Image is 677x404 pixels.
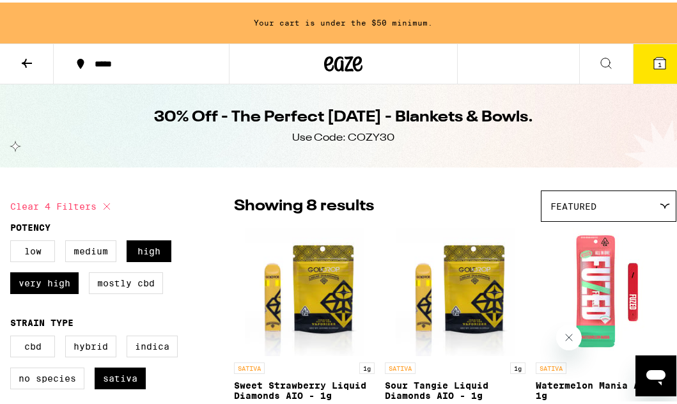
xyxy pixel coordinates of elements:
img: Fuzed - Watermelon Mania AIO - 1g [542,226,670,353]
p: Watermelon Mania AIO - 1g [536,378,676,398]
label: Hybrid [65,333,116,355]
p: Sour Tangie Liquid Diamonds AIO - 1g [385,378,525,398]
p: SATIVA [385,360,416,371]
button: Clear 4 filters [10,188,114,220]
div: Use Code: COZY30 [292,128,394,143]
label: Indica [127,333,178,355]
label: No Species [10,365,84,387]
p: Showing 8 results [234,193,374,215]
label: Sativa [95,365,146,387]
legend: Strain Type [10,315,74,325]
iframe: Close message [556,322,582,348]
label: Very High [10,270,79,291]
img: GoldDrop - Sour Tangie Liquid Diamonds AIO - 1g [396,226,514,353]
label: Medium [65,238,116,260]
p: SATIVA [234,360,265,371]
span: Hi. Need any help? [8,9,92,19]
p: 1g [359,360,375,371]
p: Sweet Strawberry Liquid Diamonds AIO - 1g [234,378,375,398]
label: Mostly CBD [89,270,163,291]
img: GoldDrop - Sweet Strawberry Liquid Diamonds AIO - 1g [245,226,363,353]
span: 1 [658,58,662,66]
p: SATIVA [536,360,566,371]
label: Low [10,238,55,260]
legend: Potency [10,220,51,230]
span: Featured [550,199,596,209]
h1: 30% Off - The Perfect [DATE] - Blankets & Bowls. [154,104,533,126]
iframe: Button to launch messaging window [635,353,676,394]
label: High [127,238,171,260]
label: CBD [10,333,55,355]
p: 1g [510,360,525,371]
